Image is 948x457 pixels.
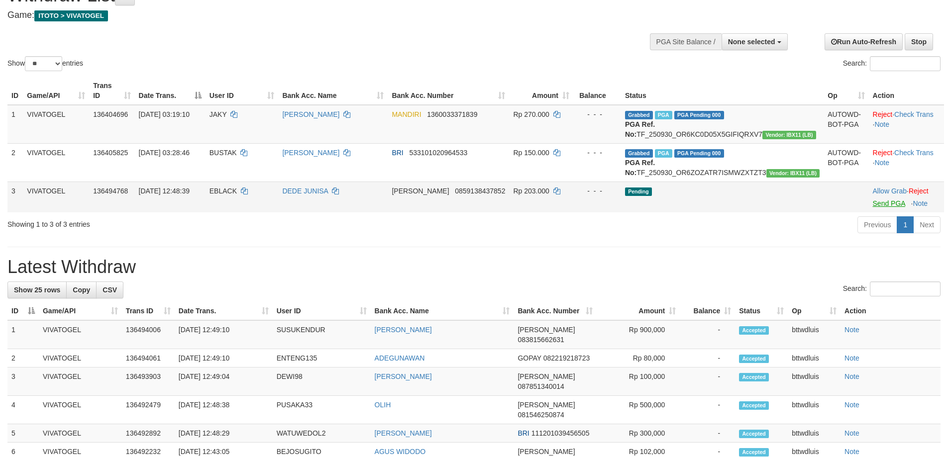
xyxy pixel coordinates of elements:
[139,110,190,118] span: [DATE] 03:19:10
[518,448,575,456] span: [PERSON_NAME]
[766,169,820,178] span: Vendor URL: https://dashboard.q2checkout.com/secure
[674,149,724,158] span: PGA Pending
[23,77,89,105] th: Game/API: activate to sort column ascending
[739,326,769,335] span: Accepted
[7,367,39,396] td: 3
[843,56,941,71] label: Search:
[625,120,655,138] b: PGA Ref. No:
[375,372,432,380] a: [PERSON_NAME]
[680,320,735,349] td: -
[509,77,573,105] th: Amount: activate to sort column ascending
[869,182,944,212] td: ·
[680,424,735,443] td: -
[621,105,824,144] td: TF_250930_OR6KC0D05X5GIFIQRXV7
[844,372,859,380] a: Note
[139,187,190,195] span: [DATE] 12:48:39
[273,367,371,396] td: DEWI98
[375,354,425,362] a: ADEGUNAWAN
[625,149,653,158] span: Grabbed
[874,159,889,167] a: Note
[518,401,575,409] span: [PERSON_NAME]
[739,448,769,457] span: Accepted
[210,149,237,157] span: BUSTAK
[39,424,122,443] td: VIVATOGEL
[825,33,903,50] a: Run Auto-Refresh
[455,187,505,195] span: Copy 0859138437852 to clipboard
[844,429,859,437] a: Note
[7,396,39,424] td: 4
[273,396,371,424] td: PUSAKA33
[870,281,941,296] input: Search:
[870,56,941,71] input: Search:
[39,302,122,320] th: Game/API: activate to sort column ascending
[135,77,206,105] th: Date Trans.: activate to sort column descending
[597,424,680,443] td: Rp 300,000
[14,286,60,294] span: Show 25 rows
[518,382,564,390] span: Copy 087851340014 to clipboard
[674,111,724,119] span: PGA Pending
[844,326,859,334] a: Note
[89,77,134,105] th: Trans ID: activate to sort column ascending
[913,216,941,233] a: Next
[625,111,653,119] span: Grabbed
[122,424,175,443] td: 136492892
[518,411,564,419] span: Copy 081546250874 to clipboard
[93,187,128,195] span: 136494768
[66,281,97,298] a: Copy
[897,216,914,233] a: 1
[39,320,122,349] td: VIVATOGEL
[680,349,735,367] td: -
[874,120,889,128] a: Note
[7,424,39,443] td: 5
[824,77,868,105] th: Op: activate to sort column ascending
[375,429,432,437] a: [PERSON_NAME]
[23,182,89,212] td: VIVATOGEL
[7,349,39,367] td: 2
[857,216,897,233] a: Previous
[273,424,371,443] td: WATUWEDOL2
[894,149,934,157] a: Check Trans
[39,396,122,424] td: VIVATOGEL
[873,199,905,207] a: Send PGA
[96,281,123,298] a: CSV
[873,149,893,157] a: Reject
[844,448,859,456] a: Note
[392,187,449,195] span: [PERSON_NAME]
[680,302,735,320] th: Balance: activate to sort column ascending
[513,149,549,157] span: Rp 150.000
[278,77,388,105] th: Bank Acc. Name: activate to sort column ascending
[39,367,122,396] td: VIVATOGEL
[844,354,859,362] a: Note
[375,326,432,334] a: [PERSON_NAME]
[73,286,90,294] span: Copy
[427,110,477,118] span: Copy 1360033371839 to clipboard
[788,349,841,367] td: bttwdluis
[621,77,824,105] th: Status
[722,33,788,50] button: None selected
[873,110,893,118] a: Reject
[7,302,39,320] th: ID: activate to sort column descending
[122,320,175,349] td: 136494006
[573,77,621,105] th: Balance
[23,105,89,144] td: VIVATOGEL
[122,349,175,367] td: 136494061
[518,354,541,362] span: GOPAY
[282,110,339,118] a: [PERSON_NAME]
[175,396,273,424] td: [DATE] 12:48:38
[7,77,23,105] th: ID
[577,109,617,119] div: - - -
[577,186,617,196] div: - - -
[122,367,175,396] td: 136493903
[93,110,128,118] span: 136404696
[735,302,788,320] th: Status: activate to sort column ascending
[513,187,549,195] span: Rp 203.000
[788,424,841,443] td: bttwdluis
[273,349,371,367] td: ENTENG135
[739,355,769,363] span: Accepted
[894,110,934,118] a: Check Trans
[905,33,933,50] a: Stop
[869,143,944,182] td: · ·
[514,302,597,320] th: Bank Acc. Number: activate to sort column ascending
[34,10,108,21] span: ITOTO > VIVATOGEL
[273,302,371,320] th: User ID: activate to sort column ascending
